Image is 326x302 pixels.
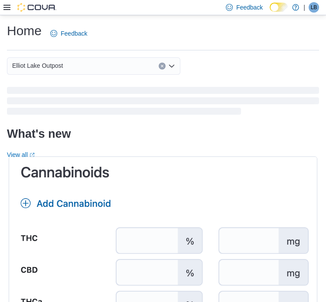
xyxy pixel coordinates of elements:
span: Feedback [236,3,263,12]
p: | [303,2,305,13]
h2: What's new [7,127,71,141]
span: Loading [7,89,319,116]
button: Open list of options [168,63,175,70]
div: Laura Burns [309,2,319,13]
button: Clear input [159,63,166,70]
span: Elliot Lake Outpost [12,60,63,71]
h1: Home [7,22,42,40]
img: Cova [17,3,56,12]
a: View allExternal link [7,151,35,158]
a: Feedback [47,25,91,42]
input: Dark Mode [270,3,288,12]
span: LB [311,2,317,13]
svg: External link [29,153,35,158]
span: Feedback [61,29,87,38]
